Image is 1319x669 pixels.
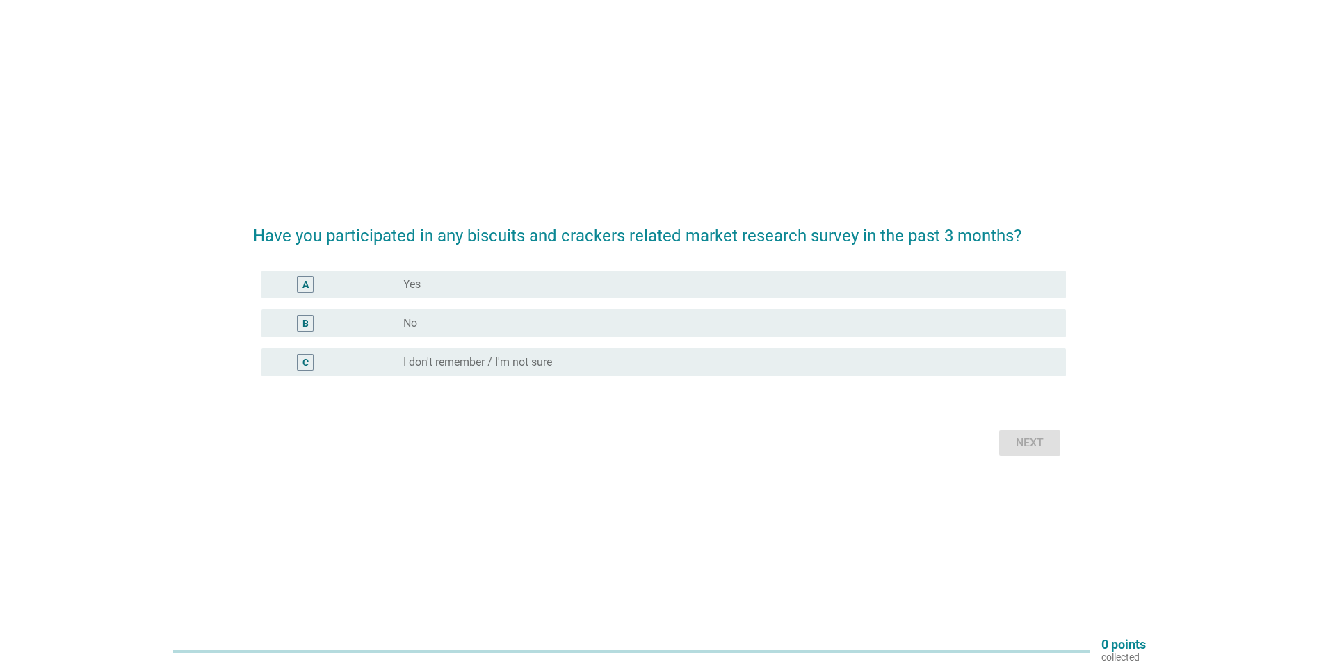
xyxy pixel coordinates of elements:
div: A [302,277,309,292]
p: 0 points [1101,638,1146,651]
p: collected [1101,651,1146,663]
label: I don't remember / I'm not sure [403,355,552,369]
div: B [302,316,309,331]
h2: Have you participated in any biscuits and crackers related market research survey in the past 3 m... [253,209,1066,248]
div: C [302,355,309,370]
label: Yes [403,277,421,291]
label: No [403,316,417,330]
